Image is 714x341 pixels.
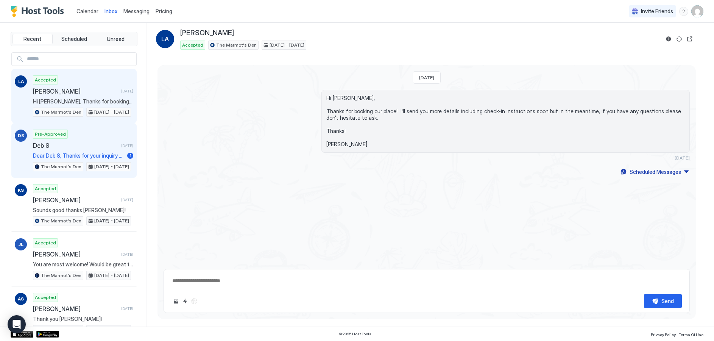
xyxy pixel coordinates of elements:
[41,272,81,279] span: The Marmot's Den
[675,155,690,161] span: [DATE]
[630,168,681,176] div: Scheduled Messages
[33,152,124,159] span: Dear Deb S, Thanks for your inquiry about my vacation rental. The property is available from [DAT...
[661,297,674,305] div: Send
[33,142,118,149] span: Deb S
[41,163,81,170] span: The Marmot's Den
[182,42,203,48] span: Accepted
[679,330,703,338] a: Terms Of Use
[33,98,133,105] span: Hi [PERSON_NAME], Thanks for booking our place! I'll send you more details including check-in ins...
[12,34,53,44] button: Recent
[33,261,133,268] span: You are most welcome! Would be great to see you again.
[123,8,150,14] span: Messaging
[11,32,137,46] div: tab-group
[33,305,118,313] span: [PERSON_NAME]
[419,75,434,80] span: [DATE]
[338,332,371,336] span: © 2025 Host Tools
[104,8,117,14] span: Inbox
[18,241,23,248] span: JL
[675,34,684,44] button: Sync reservation
[121,306,133,311] span: [DATE]
[619,167,690,177] button: Scheduled Messages
[24,53,136,66] input: Input Field
[23,36,41,42] span: Recent
[644,294,682,308] button: Send
[691,5,703,17] div: User profile
[18,187,24,194] span: KS
[33,316,133,322] span: Thank you [PERSON_NAME]!
[121,197,133,202] span: [DATE]
[121,143,133,148] span: [DATE]
[11,6,67,17] a: Host Tools Logo
[94,272,129,279] span: [DATE] - [DATE]
[156,8,172,15] span: Pricing
[35,294,56,301] span: Accepted
[33,250,118,258] span: [PERSON_NAME]
[94,163,129,170] span: [DATE] - [DATE]
[326,95,685,148] span: Hi [PERSON_NAME], Thanks for booking our place! I'll send you more details including check-in ins...
[121,89,133,94] span: [DATE]
[76,7,98,15] a: Calendar
[41,109,81,116] span: The Marmot's Den
[54,34,94,44] button: Scheduled
[41,217,81,224] span: The Marmot's Den
[11,331,33,338] a: App Store
[270,42,304,48] span: [DATE] - [DATE]
[121,252,133,257] span: [DATE]
[18,132,24,139] span: DS
[18,78,24,85] span: LA
[61,36,87,42] span: Scheduled
[35,77,56,83] span: Accepted
[35,185,56,192] span: Accepted
[181,297,190,306] button: Quick reply
[33,196,118,204] span: [PERSON_NAME]
[95,34,136,44] button: Unread
[33,88,118,95] span: [PERSON_NAME]
[641,8,673,15] span: Invite Friends
[35,131,66,138] span: Pre-Approved
[664,34,673,44] button: Reservation information
[41,326,81,333] span: The Marmot's Den
[94,109,129,116] span: [DATE] - [DATE]
[679,332,703,337] span: Terms Of Use
[76,8,98,14] span: Calendar
[18,296,24,302] span: AS
[685,34,694,44] button: Open reservation
[161,34,169,44] span: LA
[33,207,133,214] span: Sounds good thanks [PERSON_NAME]!
[651,330,676,338] a: Privacy Policy
[35,239,56,246] span: Accepted
[171,297,181,306] button: Upload image
[8,315,26,333] div: Open Intercom Messenger
[216,42,257,48] span: The Marmot's Den
[651,332,676,337] span: Privacy Policy
[123,7,150,15] a: Messaging
[94,326,129,333] span: [DATE] - [DATE]
[107,36,125,42] span: Unread
[104,7,117,15] a: Inbox
[36,331,59,338] a: Google Play Store
[180,29,234,38] span: [PERSON_NAME]
[129,153,131,158] span: 1
[94,217,129,224] span: [DATE] - [DATE]
[679,7,688,16] div: menu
